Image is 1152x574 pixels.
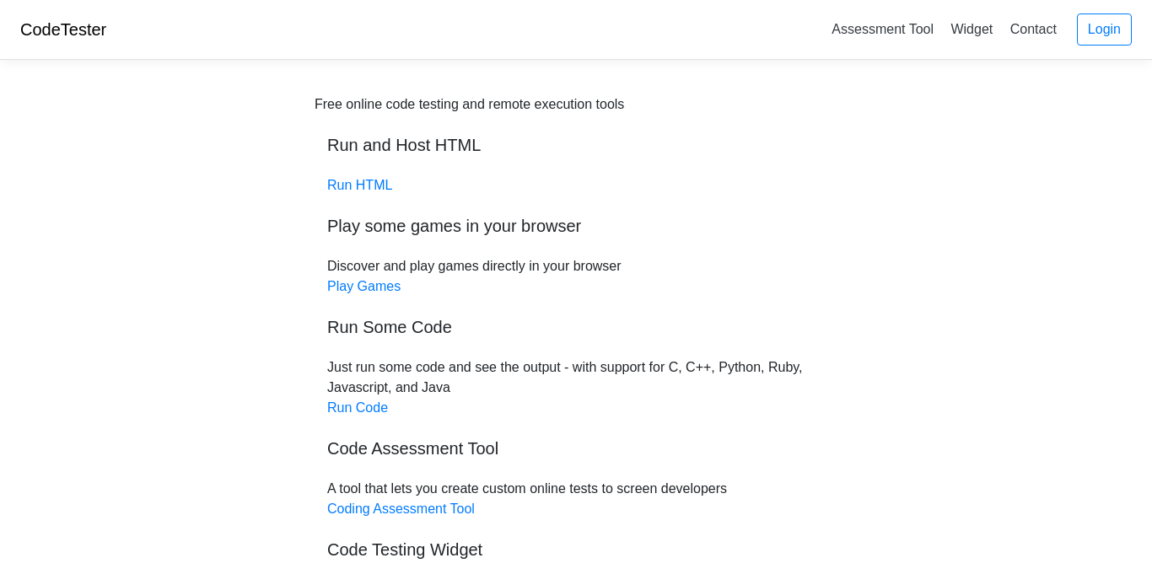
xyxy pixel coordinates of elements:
a: Coding Assessment Tool [327,502,475,516]
a: CodeTester [20,20,106,39]
a: Assessment Tool [825,15,940,43]
a: Run HTML [327,178,392,192]
h5: Run Some Code [327,317,825,337]
h5: Code Testing Widget [327,539,825,560]
a: Login [1077,13,1132,46]
h5: Run and Host HTML [327,135,825,155]
a: Run Code [327,400,388,415]
div: Free online code testing and remote execution tools [315,94,624,115]
a: Widget [944,15,999,43]
h5: Play some games in your browser [327,216,825,236]
a: Contact [1004,15,1063,43]
a: Play Games [327,279,401,293]
h5: Code Assessment Tool [327,438,825,459]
